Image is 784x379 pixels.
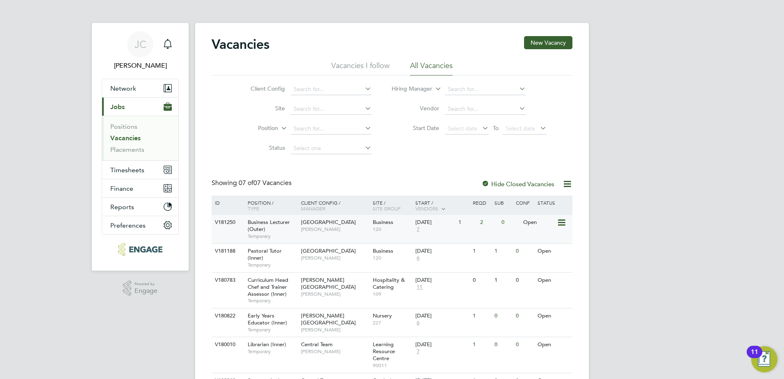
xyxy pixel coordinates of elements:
span: Temporary [248,297,297,304]
label: Hide Closed Vacancies [481,180,554,188]
div: Site / [371,196,414,215]
span: 120 [373,255,412,261]
button: Reports [102,198,178,216]
div: Open [536,273,571,288]
input: Search for... [445,103,526,115]
nav: Main navigation [92,23,189,271]
span: Type [248,205,259,212]
div: 2 [478,215,499,230]
input: Search for... [291,84,371,95]
a: Go to home page [102,243,179,256]
a: Placements [110,146,144,153]
div: Status [536,196,571,210]
span: [PERSON_NAME] [301,348,369,355]
a: Powered byEngage [123,281,158,296]
div: 1 [471,337,492,352]
span: Curriculum Head Chef and Trainer Assessor (Inner) [248,276,288,297]
div: 0 [514,273,535,288]
label: Hiring Manager [385,85,432,93]
span: [PERSON_NAME] [301,255,369,261]
div: Open [536,244,571,259]
div: [DATE] [415,277,469,284]
div: 1 [471,244,492,259]
label: Start Date [392,124,439,132]
span: [PERSON_NAME] [301,291,369,297]
div: Open [536,308,571,324]
h2: Vacancies [212,36,269,53]
input: Search for... [445,84,526,95]
div: 0 [499,215,521,230]
div: Jobs [102,116,178,160]
div: [DATE] [415,341,469,348]
div: Open [536,337,571,352]
input: Select one [291,143,371,154]
div: Client Config / [299,196,371,215]
div: 0 [514,244,535,259]
div: [DATE] [415,313,469,320]
span: Pastoral Tutor (Inner) [248,247,282,261]
span: 90011 [373,362,412,369]
span: 6 [415,255,421,262]
span: Preferences [110,221,146,229]
span: 7 [415,226,421,233]
span: [PERSON_NAME][GEOGRAPHIC_DATA] [301,312,356,326]
button: Jobs [102,98,178,116]
div: 0 [492,337,514,352]
div: V180783 [213,273,242,288]
span: Select date [448,125,477,132]
button: Network [102,79,178,97]
span: Site Group [373,205,401,212]
span: Learning Resource Centre [373,341,395,362]
span: Temporary [248,233,297,240]
div: Start / [413,196,471,216]
span: Nursery [373,312,392,319]
span: JC [134,39,146,50]
span: Vendors [415,205,438,212]
label: Site [238,105,285,112]
a: Vacancies [110,134,141,142]
span: Business [373,247,393,254]
span: Temporary [248,262,297,268]
img: educationmattersgroup-logo-retina.png [118,243,162,256]
span: Librarian (Inner) [248,341,286,348]
span: Jobs [110,103,125,111]
span: 11 [415,284,424,291]
label: Status [238,144,285,151]
span: [PERSON_NAME] [301,326,369,333]
div: Position / [242,196,299,215]
div: ID [213,196,242,210]
span: 7 [415,348,421,355]
div: V181250 [213,215,242,230]
label: Position [231,124,278,132]
span: Engage [134,288,157,295]
span: Temporary [248,348,297,355]
span: 120 [373,226,412,233]
div: 0 [492,308,514,324]
label: Client Config [238,85,285,92]
button: Preferences [102,216,178,234]
span: Business Lecturer (Outer) [248,219,290,233]
span: Finance [110,185,133,192]
button: Finance [102,179,178,197]
button: Timesheets [102,161,178,179]
span: Central Team [301,341,333,348]
div: V180010 [213,337,242,352]
span: 07 of [239,179,253,187]
span: Temporary [248,326,297,333]
div: V180822 [213,308,242,324]
span: [PERSON_NAME][GEOGRAPHIC_DATA] [301,276,356,290]
button: New Vacancy [524,36,572,49]
span: Early Years Educator (Inner) [248,312,287,326]
input: Search for... [291,103,371,115]
div: [DATE] [415,248,469,255]
div: 0 [514,308,535,324]
div: 1 [492,273,514,288]
div: Sub [492,196,514,210]
span: Select date [506,125,535,132]
span: 6 [415,320,421,326]
div: 0 [514,337,535,352]
span: 07 Vacancies [239,179,292,187]
span: Reports [110,203,134,211]
span: To [490,123,501,133]
span: Business [373,219,393,226]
